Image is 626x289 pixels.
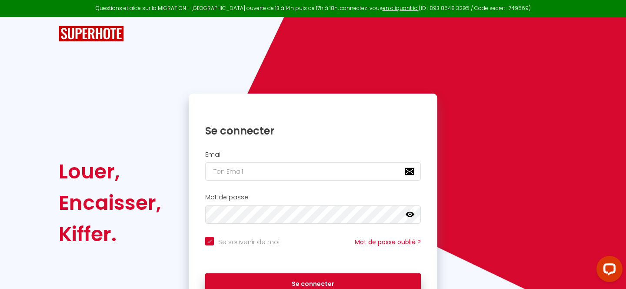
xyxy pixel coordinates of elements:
[59,26,124,42] img: SuperHote logo
[355,238,421,246] a: Mot de passe oublié ?
[205,194,421,201] h2: Mot de passe
[589,252,626,289] iframe: LiveChat chat widget
[205,151,421,158] h2: Email
[59,156,161,187] div: Louer,
[383,4,419,12] a: en cliquant ici
[59,218,161,250] div: Kiffer.
[205,162,421,181] input: Ton Email
[205,124,421,138] h1: Se connecter
[59,187,161,218] div: Encaisser,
